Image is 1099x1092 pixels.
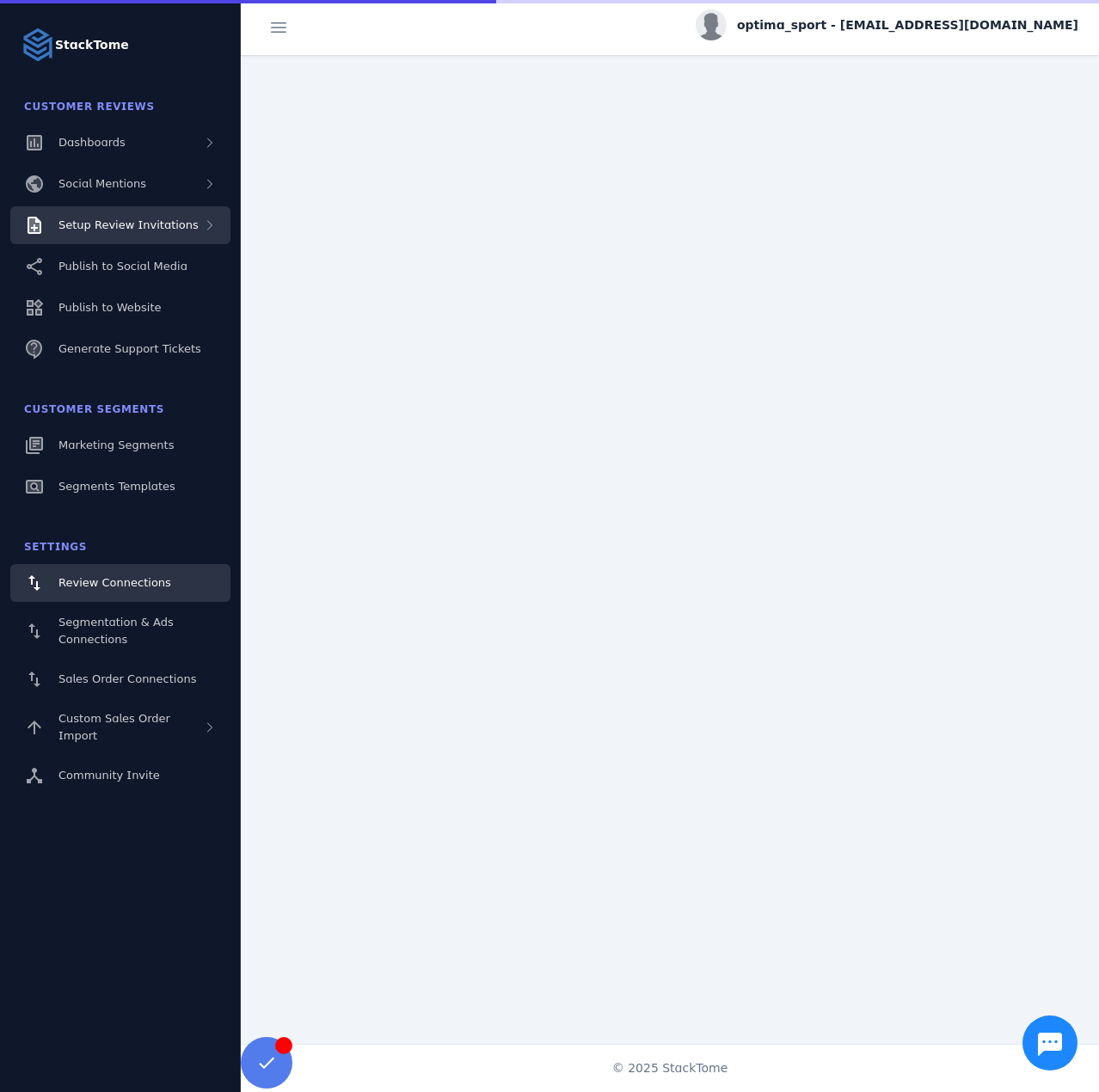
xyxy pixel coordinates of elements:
span: Segmentation & Ads Connections [58,616,174,646]
span: Review Connections [58,576,171,589]
span: Dashboards [58,136,126,149]
a: Segments Templates [10,468,230,506]
span: Custom Sales Order Import [58,712,170,742]
a: Community Invite [10,757,230,794]
a: Publish to Website [10,289,230,327]
a: Publish to Social Media [10,248,230,285]
span: Social Mentions [58,177,146,190]
img: Logo image [21,28,55,62]
a: Generate Support Tickets [10,330,230,368]
img: profile.jpg [696,9,727,40]
span: Generate Support Tickets [58,342,201,355]
span: Marketing Segments [58,439,174,451]
span: Publish to Website [58,301,161,314]
span: Settings [24,541,87,553]
a: Review Connections [10,564,230,602]
a: Marketing Segments [10,426,230,464]
span: Publish to Social Media [58,260,187,273]
span: Customer Segments [24,403,164,415]
span: Sales Order Connections [58,672,196,685]
span: Setup Review Invitations [58,218,199,231]
span: Customer Reviews [24,101,155,113]
a: Segmentation & Ads Connections [10,605,230,657]
span: Segments Templates [58,480,175,493]
a: Sales Order Connections [10,660,230,698]
span: Community Invite [58,769,160,782]
strong: StackTome [55,36,129,54]
span: © 2025 StackTome [612,1059,728,1077]
button: optima_sport - [EMAIL_ADDRESS][DOMAIN_NAME] [696,9,1078,40]
span: optima_sport - [EMAIL_ADDRESS][DOMAIN_NAME] [737,16,1078,34]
